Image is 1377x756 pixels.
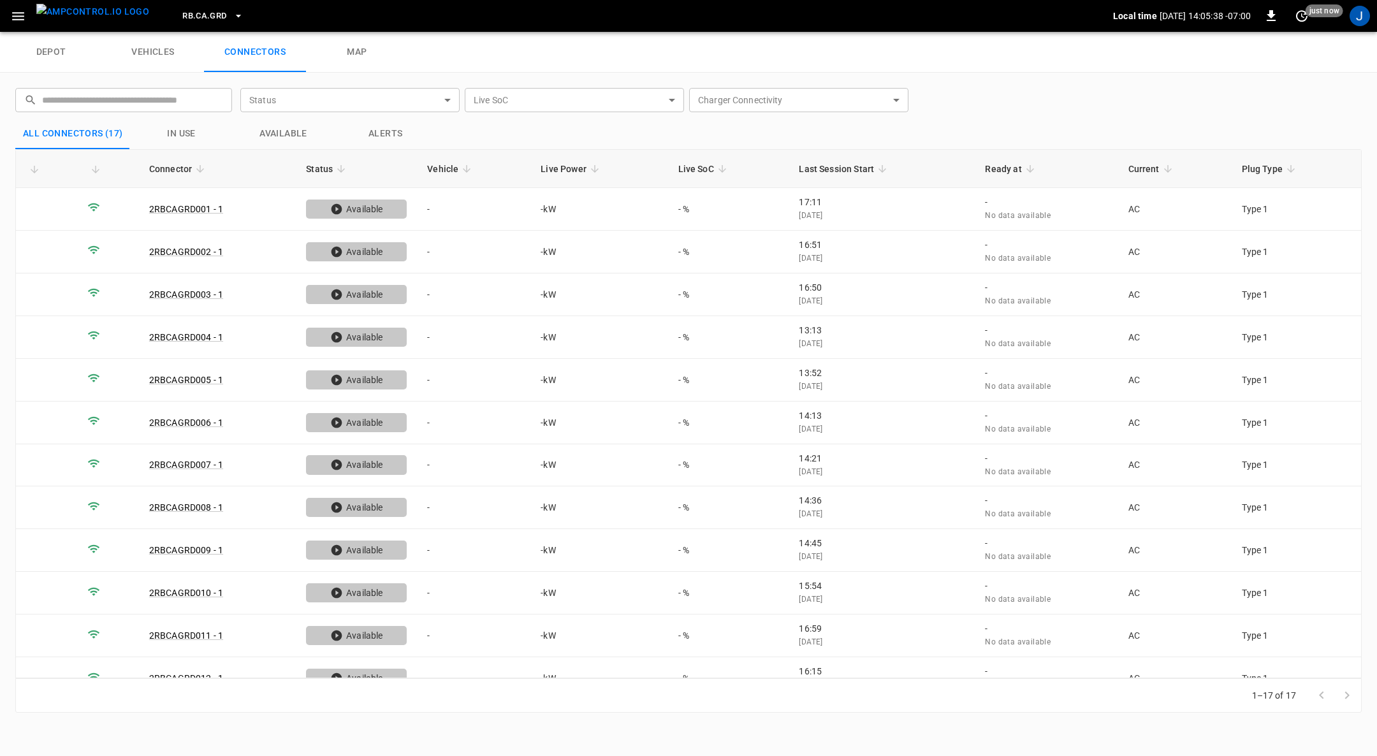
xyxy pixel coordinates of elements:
div: Available [306,626,407,645]
a: 2RBCAGRD011 - 1 [149,630,223,641]
span: [DATE] [799,425,822,433]
div: Available [306,242,407,261]
p: - [985,281,1107,294]
td: - [417,316,530,359]
td: Type 1 [1232,657,1361,700]
div: Available [306,498,407,517]
td: AC [1118,231,1232,273]
a: 2RBCAGRD007 - 1 [149,460,223,470]
td: Type 1 [1232,402,1361,444]
span: [DATE] [799,296,822,305]
span: Plug Type [1242,161,1299,177]
td: - [417,444,530,487]
td: - % [668,273,789,316]
button: Alerts [335,119,437,149]
td: - % [668,402,789,444]
td: Type 1 [1232,231,1361,273]
span: [DATE] [799,211,822,220]
p: - [985,494,1107,507]
p: - [985,409,1107,422]
p: 16:50 [799,281,965,294]
td: Type 1 [1232,529,1361,572]
a: map [306,32,408,73]
a: 2RBCAGRD005 - 1 [149,375,223,385]
p: 14:36 [799,494,965,507]
td: - kW [530,444,667,487]
td: AC [1118,188,1232,231]
td: Type 1 [1232,444,1361,487]
p: 13:52 [799,367,965,379]
a: 2RBCAGRD012 - 1 [149,673,223,683]
p: 1–17 of 17 [1252,689,1297,702]
td: - [417,188,530,231]
span: [DATE] [799,595,822,604]
div: Available [306,669,407,688]
td: - kW [530,316,667,359]
button: Available [233,119,335,149]
td: - [417,402,530,444]
span: Vehicle [427,161,475,177]
td: - [417,529,530,572]
p: 16:59 [799,622,965,635]
td: - [417,614,530,657]
td: - kW [530,486,667,529]
td: - [417,486,530,529]
td: AC [1118,657,1232,700]
td: - % [668,486,789,529]
div: profile-icon [1350,6,1370,26]
span: No data available [985,509,1051,518]
a: 2RBCAGRD004 - 1 [149,332,223,342]
td: Type 1 [1232,188,1361,231]
td: - [417,657,530,700]
p: - [985,579,1107,592]
td: - kW [530,402,667,444]
td: AC [1118,273,1232,316]
td: - % [668,359,789,402]
span: [DATE] [799,509,822,518]
span: No data available [985,552,1051,561]
td: AC [1118,402,1232,444]
span: No data available [985,425,1051,433]
span: Connector [149,161,208,177]
td: AC [1118,316,1232,359]
p: - [985,367,1107,379]
span: RB.CA.GRD [182,9,226,24]
span: No data available [985,637,1051,646]
td: - [417,572,530,614]
td: Type 1 [1232,614,1361,657]
td: - kW [530,188,667,231]
p: - [985,452,1107,465]
p: 14:13 [799,409,965,422]
span: [DATE] [799,637,822,646]
img: ampcontrol.io logo [36,4,149,20]
td: - kW [530,359,667,402]
a: 2RBCAGRD001 - 1 [149,204,223,214]
td: - kW [530,572,667,614]
a: connectors [204,32,306,73]
p: 14:21 [799,452,965,465]
p: - [985,238,1107,251]
p: - [985,537,1107,549]
td: AC [1118,614,1232,657]
span: No data available [985,595,1051,604]
button: in use [131,119,233,149]
a: 2RBCAGRD002 - 1 [149,247,223,257]
span: No data available [985,467,1051,476]
button: RB.CA.GRD [177,4,248,29]
div: Available [306,200,407,219]
td: Type 1 [1232,572,1361,614]
div: Available [306,541,407,560]
p: - [985,324,1107,337]
td: AC [1118,444,1232,487]
td: AC [1118,529,1232,572]
span: [DATE] [799,339,822,348]
p: Local time [1113,10,1157,22]
button: set refresh interval [1292,6,1312,26]
span: [DATE] [799,254,822,263]
span: No data available [985,296,1051,305]
a: 2RBCAGRD010 - 1 [149,588,223,598]
td: - [417,273,530,316]
td: - % [668,657,789,700]
p: - [985,665,1107,678]
div: Available [306,328,407,347]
